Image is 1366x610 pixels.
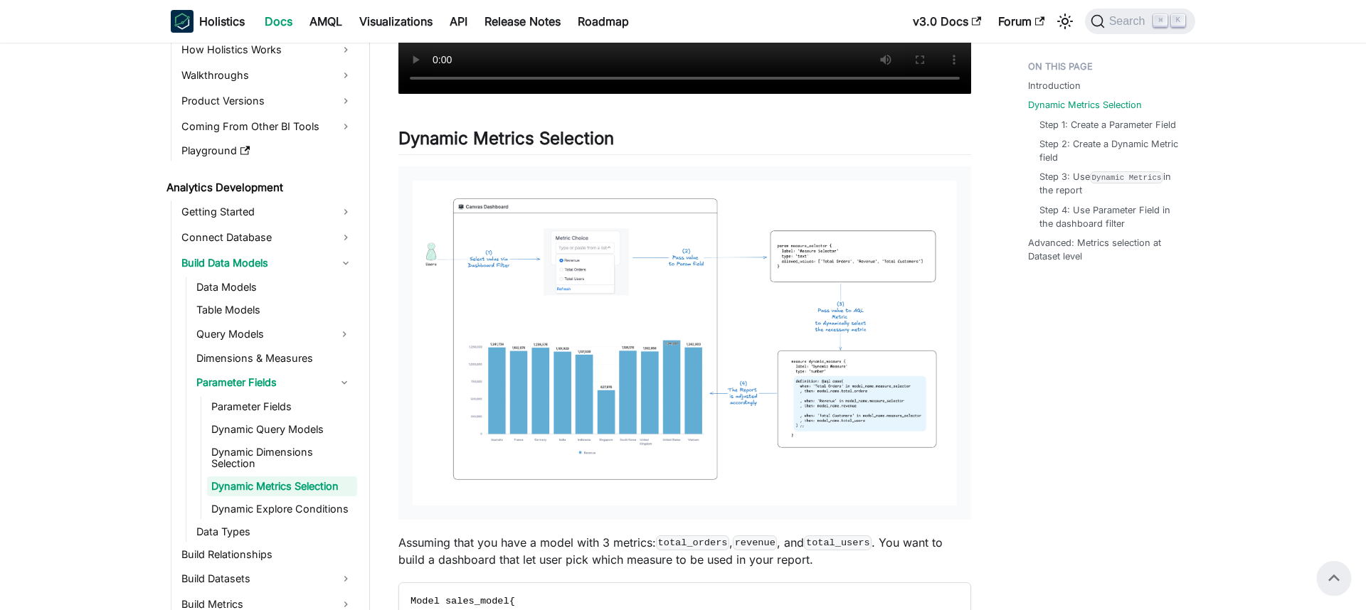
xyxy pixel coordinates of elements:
[332,323,357,346] button: Expand sidebar category 'Query Models'
[569,10,637,33] a: Roadmap
[171,10,245,33] a: HolisticsHolistics
[413,181,957,505] img: Dynamic Metrics Selection
[207,419,357,439] a: Dynamic Query Models
[256,10,301,33] a: Docs
[157,43,370,610] nav: Docs sidebar
[1085,9,1195,34] button: Search (Command+K)
[1105,15,1154,28] span: Search
[1054,10,1076,33] button: Switch between dark and light mode (currently light mode)
[301,10,351,33] a: AMQL
[177,115,357,138] a: Coming From Other BI Tools
[177,38,357,61] a: How Holistics Works
[177,90,357,112] a: Product Versions
[509,596,515,606] span: {
[1090,171,1163,183] code: Dynamic Metrics
[1039,137,1181,164] a: Step 2: Create a Dynamic Metric field
[1039,118,1176,132] a: Step 1: Create a Parameter Field
[990,10,1053,33] a: Forum
[351,10,441,33] a: Visualizations
[332,371,357,394] button: Collapse sidebar category 'Parameter Fields'
[1028,79,1081,92] a: Introduction
[177,226,357,249] a: Connect Database
[398,128,971,155] h2: Dynamic Metrics Selection
[656,535,729,550] code: total_orders
[1171,14,1185,27] kbd: K
[177,141,357,161] a: Playground
[199,13,245,30] b: Holistics
[733,535,777,550] code: revenue
[177,252,357,274] a: Build Data Models
[192,371,332,394] a: Parameter Fields
[1028,236,1187,263] a: Advanced: Metrics selection at Dataset level
[398,534,971,568] p: Assuming that you have a model with 3 metrics: , , and . You want to build a dashboard that let u...
[207,499,357,519] a: Dynamic Explore Conditions
[904,10,990,33] a: v3.0 Docs
[1039,170,1181,197] a: Step 3: UseDynamic Metricsin the report
[804,535,872,550] code: total_users
[177,200,357,223] a: Getting Started
[162,178,357,198] a: Analytics Development
[192,348,357,368] a: Dimensions & Measures
[207,442,357,473] a: Dynamic Dimensions Selection
[207,476,357,496] a: Dynamic Metrics Selection
[192,300,357,320] a: Table Models
[177,567,357,590] a: Build Datasets
[171,10,194,33] img: Holistics
[192,522,357,542] a: Data Types
[1153,14,1168,27] kbd: ⌘
[476,10,569,33] a: Release Notes
[1317,561,1351,595] button: Scroll back to top
[177,545,357,564] a: Build Relationships
[192,277,357,297] a: Data Models
[207,397,357,417] a: Parameter Fields
[1028,98,1142,112] a: Dynamic Metrics Selection
[177,64,357,87] a: Walkthroughs
[411,596,509,606] span: Model sales_model
[1039,203,1181,230] a: Step 4: Use Parameter Field in the dashboard filter
[441,10,476,33] a: API
[192,323,332,346] a: Query Models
